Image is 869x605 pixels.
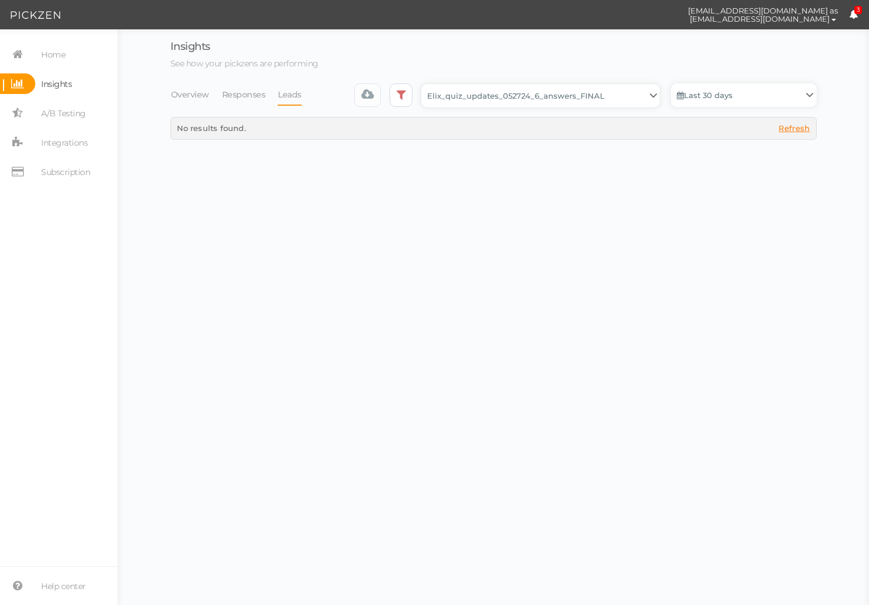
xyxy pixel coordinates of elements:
span: Refresh [779,123,810,133]
span: Insights [41,75,72,93]
a: Responses [222,83,266,106]
a: Leads [277,83,302,106]
a: Overview [170,83,210,106]
span: Home [41,45,65,64]
a: Last 30 days [671,83,817,107]
span: [EMAIL_ADDRESS][DOMAIN_NAME] [690,14,830,23]
span: [EMAIL_ADDRESS][DOMAIN_NAME] as [688,6,838,15]
li: Responses [222,83,278,106]
img: Pickzen logo [11,8,61,22]
span: Subscription [41,163,90,181]
span: 3 [854,6,863,15]
li: Overview [170,83,222,106]
span: Integrations [41,133,88,152]
span: See how your pickzens are performing [170,58,318,69]
span: Insights [170,40,210,53]
span: A/B Testing [41,104,86,123]
span: Help center [41,577,86,596]
img: cd8312e7a6b0c0157f3589280924bf3e [656,5,677,25]
button: [EMAIL_ADDRESS][DOMAIN_NAME] as [EMAIL_ADDRESS][DOMAIN_NAME] [677,1,849,29]
span: No results found. [177,123,246,133]
li: Leads [277,83,314,106]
